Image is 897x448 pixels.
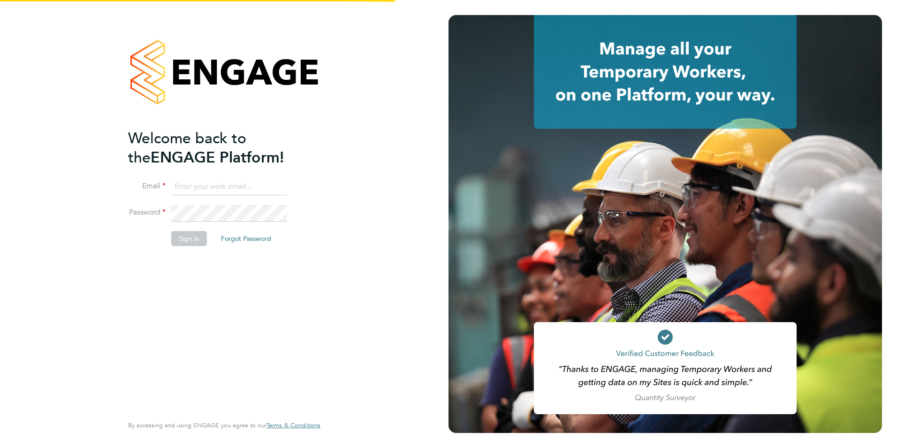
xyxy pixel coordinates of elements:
button: Forgot Password [213,231,279,246]
label: Password [128,208,166,217]
span: Welcome back to the [128,129,246,167]
label: Email [128,181,166,191]
a: Terms & Conditions [266,422,320,429]
h2: ENGAGE Platform! [128,129,311,167]
button: Sign In [171,231,207,246]
input: Enter your work email... [171,178,287,195]
span: By accessing and using ENGAGE you agree to our [128,421,320,429]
